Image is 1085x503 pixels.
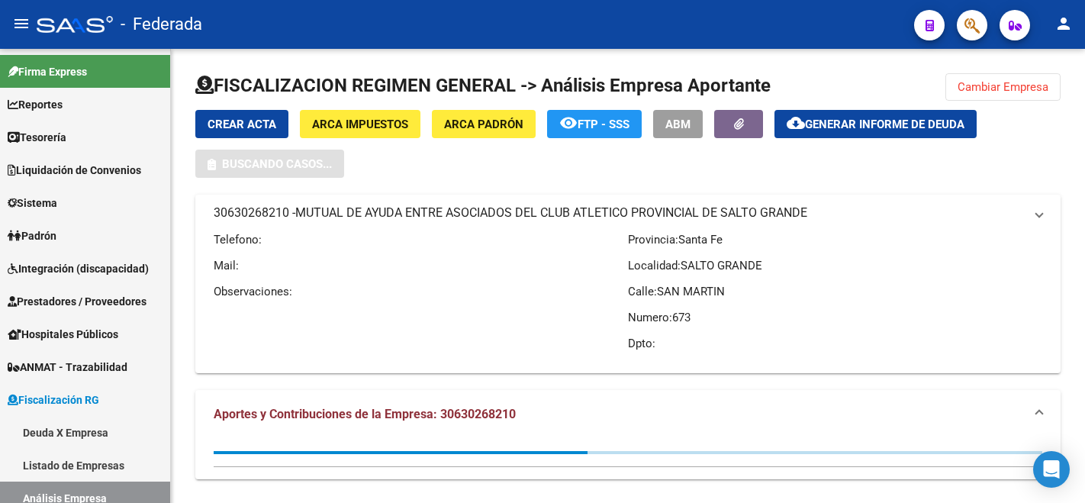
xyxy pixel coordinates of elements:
mat-icon: cloud_download [787,114,805,132]
button: ARCA Padrón [432,110,536,138]
span: MUTUAL DE AYUDA ENTRE ASOCIADOS DEL CLUB ATLETICO PROVINCIAL DE SALTO GRANDE [295,205,807,221]
h1: FISCALIZACION REGIMEN GENERAL -> Análisis Empresa Aportante [195,73,771,98]
span: FTP - SSS [578,118,629,131]
mat-panel-title: 30630268210 - [214,205,1024,221]
span: Hospitales Públicos [8,326,118,343]
button: ABM [653,110,703,138]
span: 673 [672,311,691,324]
span: - Federada [121,8,202,41]
span: Aportes y Contribuciones de la Empresa: 30630268210 [214,407,516,421]
span: Liquidación de Convenios [8,162,141,179]
button: ARCA Impuestos [300,110,420,138]
div: Open Intercom Messenger [1033,451,1070,488]
p: Localidad: [628,257,1042,274]
p: Dpto: [628,335,1042,352]
span: ARCA Padrón [444,118,523,131]
p: Numero: [628,309,1042,326]
p: Telefono: [214,231,628,248]
span: Integración (discapacidad) [8,260,149,277]
span: Crear Acta [208,118,276,131]
mat-expansion-panel-header: 30630268210 -MUTUAL DE AYUDA ENTRE ASOCIADOS DEL CLUB ATLETICO PROVINCIAL DE SALTO GRANDE [195,195,1061,231]
p: Mail: [214,257,628,274]
mat-icon: remove_red_eye [559,114,578,132]
span: Tesorería [8,129,66,146]
div: Aportes y Contribuciones de la Empresa: 30630268210 [195,439,1061,479]
span: Buscando casos... [222,157,332,171]
span: Padrón [8,227,56,244]
mat-icon: menu [12,15,31,33]
p: Calle: [628,283,1042,300]
span: ARCA Impuestos [312,118,408,131]
button: Cambiar Empresa [945,73,1061,101]
span: Fiscalización RG [8,392,99,408]
div: 30630268210 -MUTUAL DE AYUDA ENTRE ASOCIADOS DEL CLUB ATLETICO PROVINCIAL DE SALTO GRANDE [195,231,1061,373]
button: Buscando casos... [195,150,344,178]
span: ABM [665,118,691,131]
span: SALTO GRANDE [681,259,762,272]
span: Cambiar Empresa [958,80,1048,94]
p: Observaciones: [214,283,628,300]
span: ANMAT - Trazabilidad [8,359,127,376]
span: Reportes [8,96,63,113]
p: Provincia: [628,231,1042,248]
span: Santa Fe [678,233,723,247]
mat-icon: person [1054,15,1073,33]
button: FTP - SSS [547,110,642,138]
button: Crear Acta [195,110,288,138]
span: Firma Express [8,63,87,80]
span: Generar informe de deuda [805,118,964,131]
span: SAN MARTIN [657,285,725,298]
span: Prestadores / Proveedores [8,293,146,310]
mat-expansion-panel-header: Aportes y Contribuciones de la Empresa: 30630268210 [195,390,1061,439]
span: Sistema [8,195,57,211]
button: Generar informe de deuda [774,110,977,138]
